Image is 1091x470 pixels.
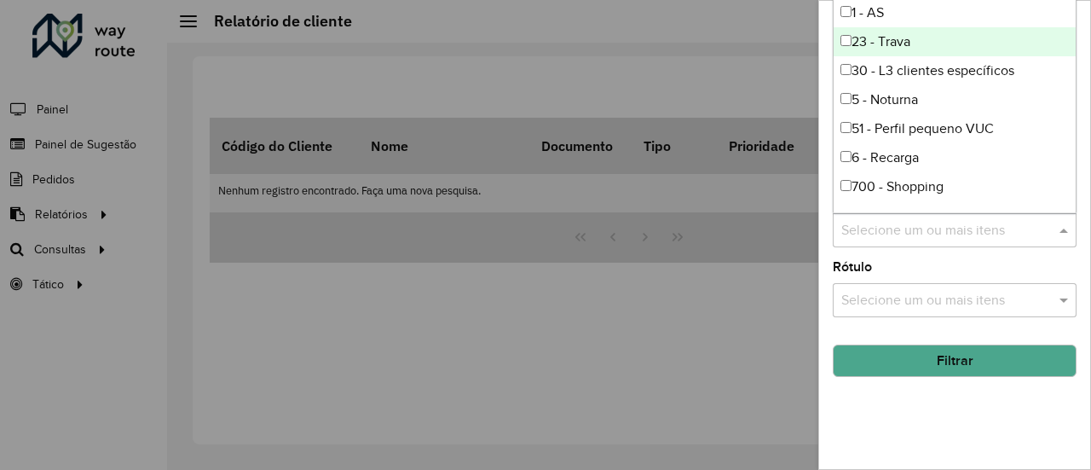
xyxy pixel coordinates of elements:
[834,27,1077,56] div: 23 - Trava
[834,114,1077,143] div: 51 - Perfil pequeno VUC
[834,143,1077,172] div: 6 - Recarga
[834,56,1077,85] div: 30 - L3 clientes específicos
[834,201,1077,230] div: 8 - Empilhadeira
[833,257,872,277] label: Rótulo
[834,85,1077,114] div: 5 - Noturna
[833,345,1077,377] button: Filtrar
[834,172,1077,201] div: 700 - Shopping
